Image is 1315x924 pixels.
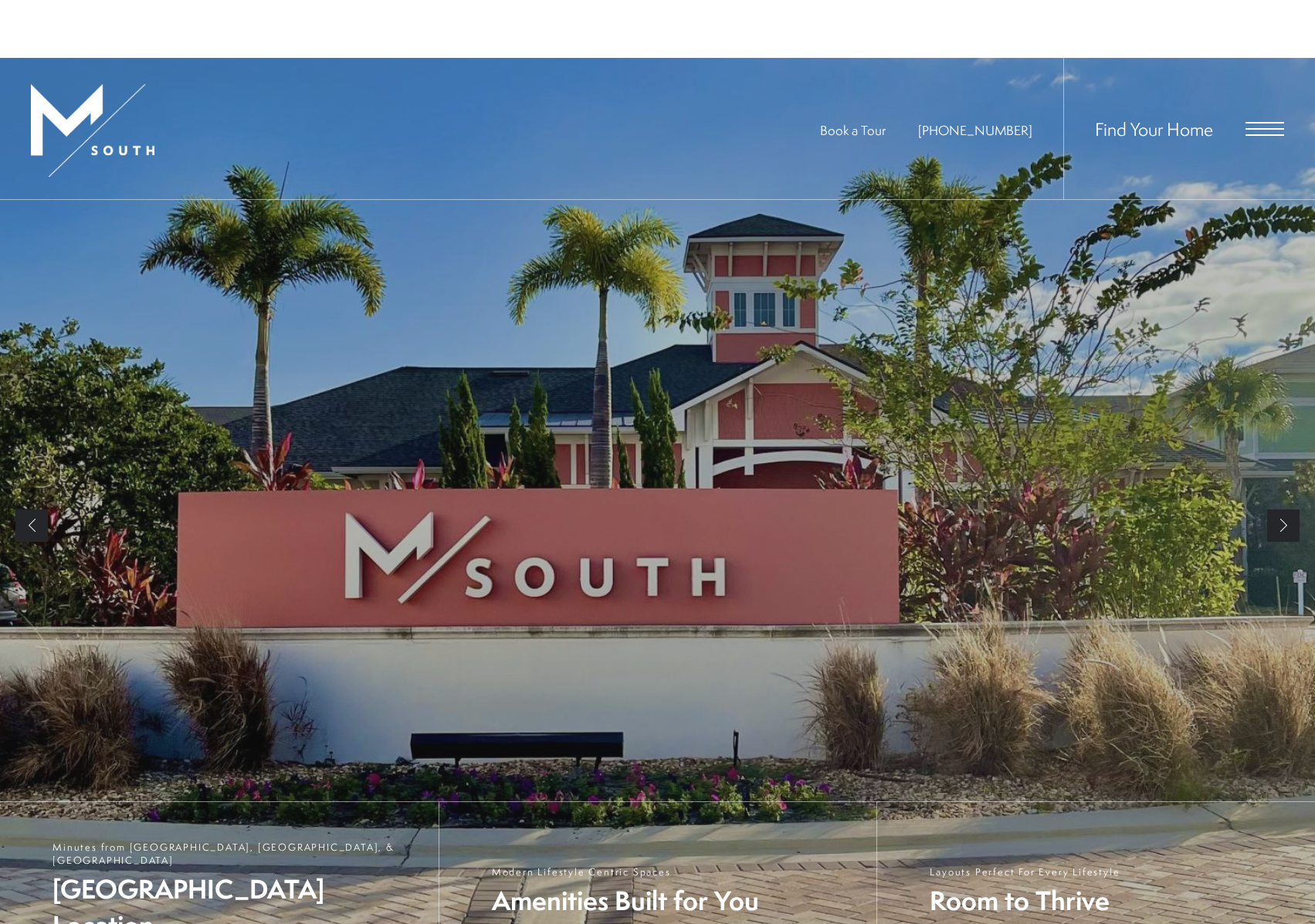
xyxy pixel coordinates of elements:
button: Open Menu [1246,122,1284,136]
a: Book a Tour [820,121,886,139]
span: Modern Lifestyle Centric Spaces [492,865,759,878]
span: Minutes from [GEOGRAPHIC_DATA], [GEOGRAPHIC_DATA], & [GEOGRAPHIC_DATA] [53,841,423,867]
img: MSouth [31,84,154,177]
span: Amenities Built for You [492,882,759,919]
a: Previous [15,509,48,542]
span: Layouts Perfect For Every Lifestyle [930,865,1120,878]
span: [PHONE_NUMBER] [918,121,1032,139]
a: Find Your Home [1095,117,1213,141]
span: Room to Thrive [930,882,1120,919]
a: Call Us at 813-570-8014 [918,121,1032,139]
a: Next [1267,509,1300,542]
